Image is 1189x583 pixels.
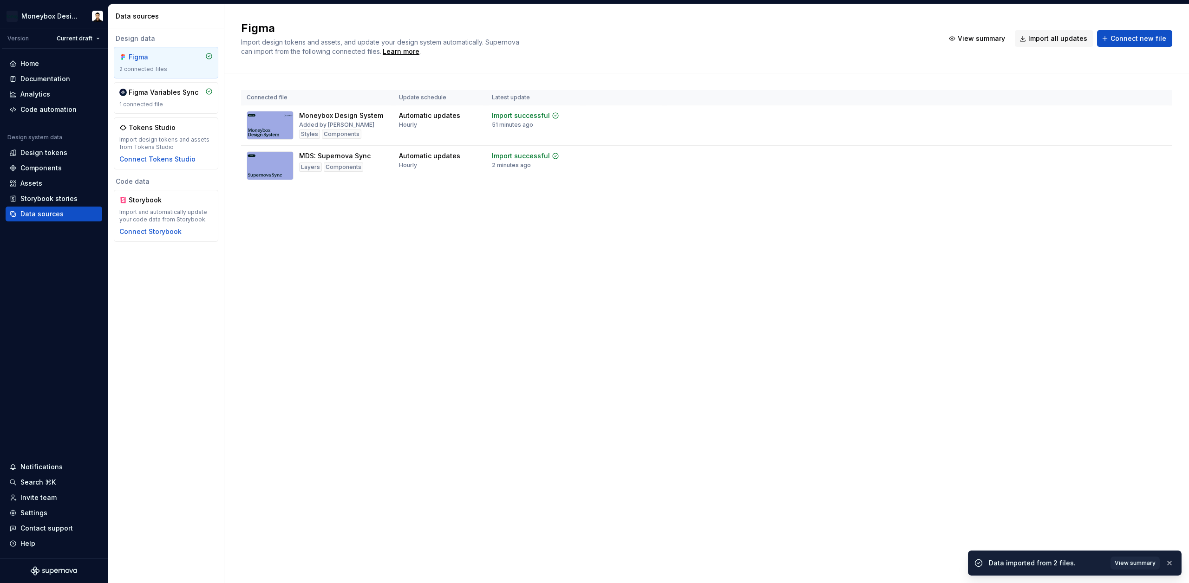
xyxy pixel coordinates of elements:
div: Data sources [20,209,64,219]
a: StorybookImport and automatically update your code data from Storybook.Connect Storybook [114,190,218,242]
a: Storybook stories [6,191,102,206]
div: Hourly [399,121,417,129]
div: MDS: Supernova Sync [299,151,371,161]
button: View summary [944,30,1011,47]
button: Connect new file [1097,30,1172,47]
img: c17557e8-ebdc-49e2-ab9e-7487adcf6d53.png [7,11,18,22]
th: Connected file [241,90,393,105]
div: Automatic updates [399,151,460,161]
img: Derek [92,11,103,22]
a: Code automation [6,102,102,117]
svg: Supernova Logo [31,566,77,576]
a: Invite team [6,490,102,505]
div: Data imported from 2 files. [989,558,1105,568]
div: Help [20,539,35,548]
span: . [381,48,421,55]
button: Contact support [6,521,102,536]
span: Connect new file [1111,34,1166,43]
a: Documentation [6,71,102,86]
a: Home [6,56,102,71]
span: Import all updates [1028,34,1087,43]
div: Hourly [399,162,417,169]
div: Home [20,59,39,68]
div: Figma [129,52,173,62]
div: Documentation [20,74,70,84]
div: Components [322,130,361,139]
div: Styles [299,130,320,139]
div: 2 connected files [119,65,213,73]
button: View summary [1111,557,1160,570]
span: View summary [958,34,1005,43]
a: Learn more [383,47,419,56]
button: Moneybox Design SystemDerek [2,6,106,26]
span: Current draft [57,35,92,42]
button: Connect Tokens Studio [119,155,196,164]
div: Design data [114,34,218,43]
div: Storybook stories [20,194,78,203]
div: Contact support [20,524,73,533]
div: 2 minutes ago [492,162,531,169]
button: Import all updates [1015,30,1093,47]
div: Components [20,163,62,173]
div: Import successful [492,151,550,161]
button: Connect Storybook [119,227,182,236]
div: Data sources [116,12,220,21]
a: Data sources [6,207,102,221]
div: Moneybox Design System [21,12,81,21]
div: Import and automatically update your code data from Storybook. [119,208,213,223]
div: Design tokens [20,148,67,157]
div: Invite team [20,493,57,502]
div: Settings [20,508,47,518]
button: Help [6,536,102,551]
button: Notifications [6,460,102,474]
div: Figma Variables Sync [129,88,198,97]
div: Components [324,162,363,172]
div: Design system data [7,134,62,141]
div: 51 minutes ago [492,121,533,129]
div: Import design tokens and assets from Tokens Studio [119,136,213,151]
span: View summary [1115,559,1156,567]
a: Figma2 connected files [114,47,218,78]
div: Code data [114,177,218,186]
div: Search ⌘K [20,478,56,487]
div: Analytics [20,90,50,99]
div: Storybook [129,195,173,205]
div: Assets [20,179,42,188]
div: Moneybox Design System [299,111,383,120]
a: Tokens StudioImport design tokens and assets from Tokens StudioConnect Tokens Studio [114,117,218,169]
a: Settings [6,505,102,520]
div: Code automation [20,105,77,114]
a: Assets [6,176,102,191]
a: Analytics [6,87,102,102]
button: Current draft [52,32,104,45]
a: Design tokens [6,145,102,160]
div: Version [7,35,29,42]
div: Tokens Studio [129,123,176,132]
div: Layers [299,162,322,172]
th: Update schedule [393,90,486,105]
div: Automatic updates [399,111,460,120]
th: Latest update [486,90,583,105]
span: Import design tokens and assets, and update your design system automatically. Supernova can impor... [241,38,521,55]
a: Figma Variables Sync1 connected file [114,82,218,114]
a: Components [6,161,102,175]
div: Notifications [20,462,63,472]
div: Added by [PERSON_NAME] [299,121,374,129]
div: 1 connected file [119,101,213,108]
h2: Figma [241,21,933,36]
div: Import successful [492,111,550,120]
button: Search ⌘K [6,475,102,490]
